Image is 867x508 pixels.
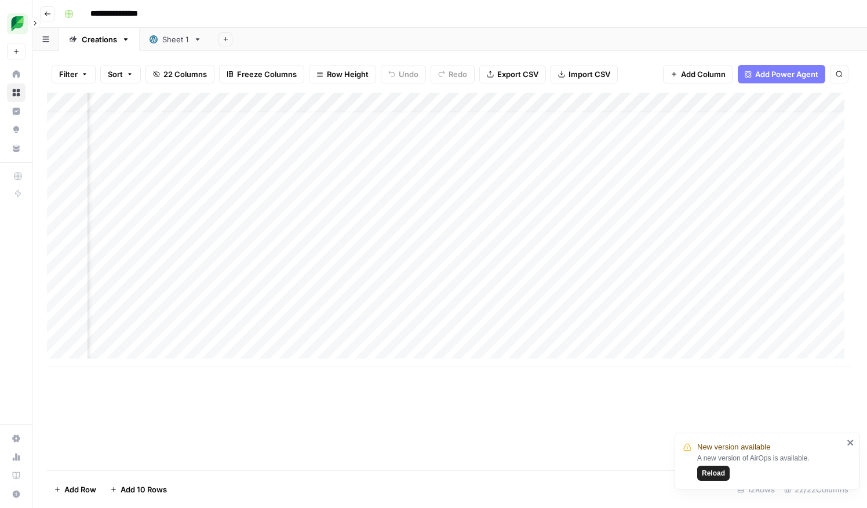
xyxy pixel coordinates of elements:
[755,68,818,80] span: Add Power Agent
[551,65,618,83] button: Import CSV
[59,28,140,51] a: Creations
[145,65,214,83] button: 22 Columns
[381,65,426,83] button: Undo
[399,68,418,80] span: Undo
[7,429,25,448] a: Settings
[7,448,25,466] a: Usage
[7,13,28,34] img: SproutSocial Logo
[847,438,855,447] button: close
[733,480,779,499] div: 12 Rows
[738,65,825,83] button: Add Power Agent
[7,120,25,139] a: Opportunities
[7,83,25,102] a: Browse
[7,139,25,158] a: Your Data
[479,65,546,83] button: Export CSV
[309,65,376,83] button: Row Height
[697,453,843,481] div: A new version of AirOps is available.
[100,65,141,83] button: Sort
[7,466,25,485] a: Learning Hub
[7,65,25,83] a: Home
[59,68,78,80] span: Filter
[237,68,297,80] span: Freeze Columns
[47,480,103,499] button: Add Row
[103,480,174,499] button: Add 10 Rows
[497,68,538,80] span: Export CSV
[663,65,733,83] button: Add Column
[219,65,304,83] button: Freeze Columns
[163,68,207,80] span: 22 Columns
[140,28,212,51] a: Sheet 1
[431,65,475,83] button: Redo
[52,65,96,83] button: Filter
[702,468,725,478] span: Reload
[162,34,189,45] div: Sheet 1
[681,68,726,80] span: Add Column
[569,68,610,80] span: Import CSV
[7,9,25,38] button: Workspace: SproutSocial
[7,102,25,120] a: Insights
[64,484,96,495] span: Add Row
[697,466,730,481] button: Reload
[779,480,853,499] div: 22/22 Columns
[697,441,770,453] span: New version available
[121,484,167,495] span: Add 10 Rows
[108,68,123,80] span: Sort
[7,485,25,503] button: Help + Support
[82,34,117,45] div: Creations
[449,68,467,80] span: Redo
[327,68,369,80] span: Row Height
